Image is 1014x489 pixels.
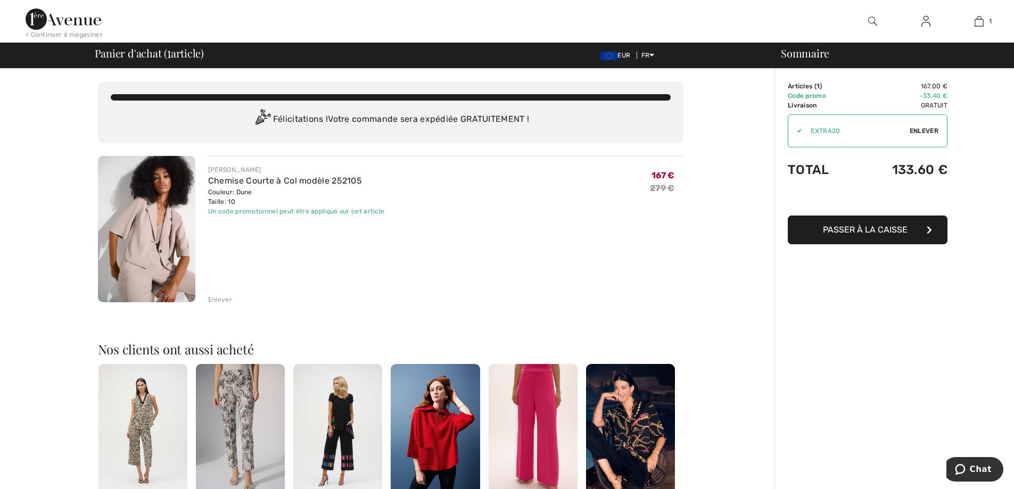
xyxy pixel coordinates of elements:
[913,15,939,28] a: Se connecter
[95,48,204,59] span: Panier d'achat ( article)
[788,216,947,244] button: Passer à la caisse
[975,15,984,28] img: Mon panier
[641,52,655,59] span: FR
[921,15,930,28] img: Mes infos
[768,48,1008,59] div: Sommaire
[946,457,1003,484] iframe: Ouvre un widget dans lequel vous pouvez chatter avec l’un de nos agents
[26,30,103,39] div: < Continuer à magasiner
[823,225,908,235] span: Passer à la caisse
[167,45,171,59] span: 1
[788,101,856,110] td: Livraison
[788,152,856,188] td: Total
[111,109,671,130] div: Félicitations ! Votre commande sera expédiée GRATUITEMENT !
[953,15,1005,28] a: 1
[788,81,856,91] td: Articles ( )
[788,126,802,136] div: ✔
[788,188,947,212] iframe: PayPal
[208,206,385,216] div: Un code promotionnel peut être appliqué sur cet article
[856,101,947,110] td: Gratuit
[652,170,675,180] span: 167 €
[26,9,101,30] img: 1ère Avenue
[856,91,947,101] td: -33.40 €
[868,15,877,28] img: recherche
[208,165,385,175] div: [PERSON_NAME]
[600,52,634,59] span: EUR
[208,176,362,186] a: Chemise Courte à Col modèle 252105
[600,52,617,60] img: Euro
[208,187,385,206] div: Couleur: Dune Taille: 10
[989,16,992,26] span: 1
[788,91,856,101] td: Code promo
[98,343,683,355] h2: Nos clients ont aussi acheté
[252,109,273,130] img: Congratulation2.svg
[817,82,820,90] span: 1
[910,126,938,136] span: Enlever
[802,115,910,147] input: Code promo
[856,81,947,91] td: 167.00 €
[98,156,195,302] img: Chemise Courte à Col modèle 252105
[650,183,675,193] s: 279 €
[856,152,947,188] td: 133.60 €
[208,295,232,304] div: Enlever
